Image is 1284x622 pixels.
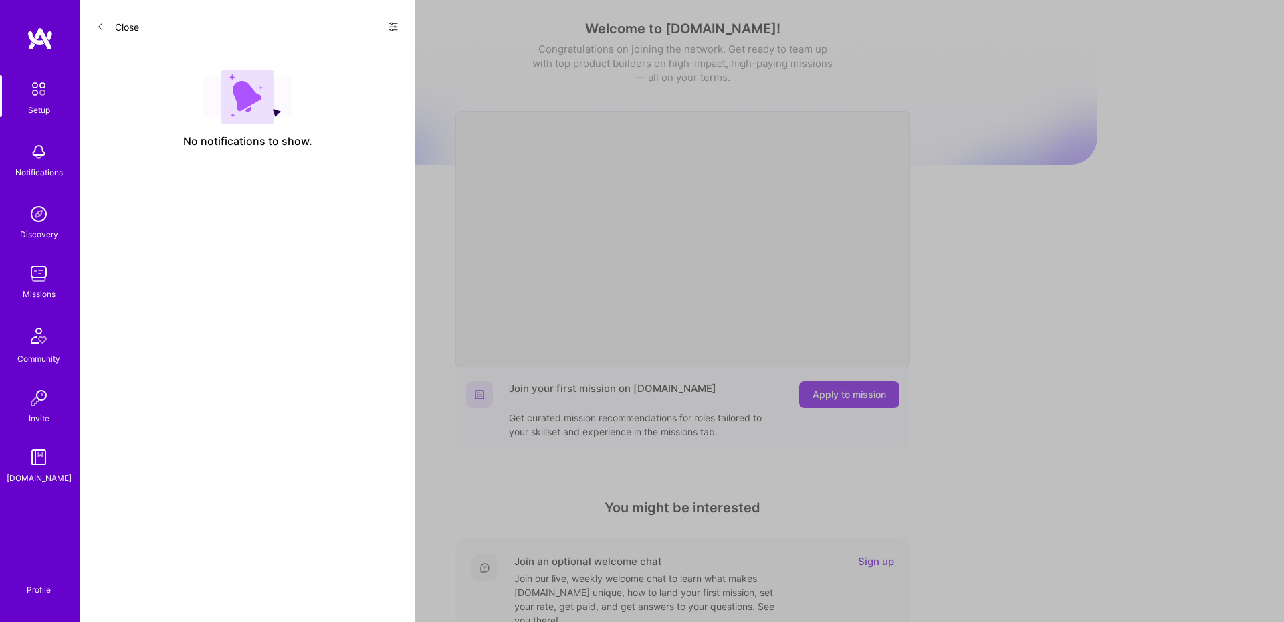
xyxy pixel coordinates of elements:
div: Notifications [15,165,63,179]
span: No notifications to show. [183,134,312,148]
img: guide book [25,444,52,471]
img: logo [27,27,53,51]
div: Setup [28,103,50,117]
img: teamwork [25,260,52,287]
img: empty [203,70,292,124]
div: Discovery [20,227,58,241]
div: Missions [23,287,56,301]
img: discovery [25,201,52,227]
img: Community [23,320,55,352]
button: Close [96,16,139,37]
div: Invite [29,411,49,425]
div: [DOMAIN_NAME] [7,471,72,485]
img: setup [25,75,53,103]
img: bell [25,138,52,165]
div: Profile [27,583,51,595]
a: Profile [22,568,56,595]
div: Community [17,352,60,366]
img: Invite [25,385,52,411]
